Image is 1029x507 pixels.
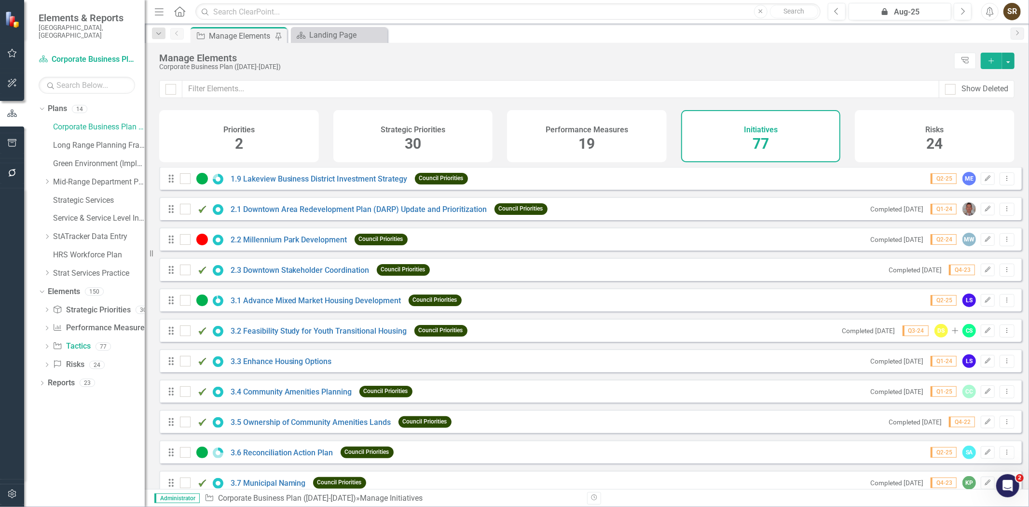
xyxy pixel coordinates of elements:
[53,177,145,188] a: Mid-Range Department Plans
[231,357,332,366] a: 3.3 Enhance Housing Options
[842,327,895,335] small: Completed [DATE]
[415,173,468,184] span: Council Priorities
[962,233,976,246] div: MW
[196,386,208,397] img: Complete
[313,477,366,488] span: Council Priorities
[48,378,75,389] a: Reports
[231,174,408,183] a: 1.9 Lakeview Business District Investment Strategy
[39,24,135,40] small: [GEOGRAPHIC_DATA], [GEOGRAPHIC_DATA]
[494,203,548,214] span: Council Priorities
[962,354,976,368] div: LS
[870,236,923,243] small: Completed [DATE]
[962,172,976,185] div: ME
[196,203,208,215] img: Complete
[196,264,208,276] img: Complete
[293,29,385,41] a: Landing Page
[53,268,145,279] a: Strat Services Practice
[852,6,948,18] div: Aug-25
[39,77,135,94] input: Search Below...
[231,387,352,396] a: 3.4 Community Amenities Planning
[1016,474,1024,482] span: 2
[53,341,90,352] a: Tactics
[154,493,200,503] span: Administrator
[931,356,957,366] span: Q1-24
[996,474,1019,497] iframe: Intercom live chat
[962,324,976,338] div: CS
[398,416,452,427] span: Council Priorities
[931,173,957,184] span: Q2-25
[196,234,208,245] img: Stopped
[578,135,595,152] span: 19
[39,54,135,65] a: Corporate Business Plan ([DATE]-[DATE])
[409,295,462,306] span: Council Priorities
[231,205,487,214] a: 2.1 Downtown Area Redevelopment Plan (DARP) Update and Prioritization
[159,53,949,63] div: Manage Elements
[48,286,80,297] a: Elements
[931,447,957,458] span: Q2-25
[85,287,104,296] div: 150
[196,295,208,306] img: On Track
[309,29,385,41] div: Landing Page
[962,446,976,459] div: SA
[341,447,394,458] span: Council Priorities
[5,11,22,28] img: ClearPoint Strategy
[195,3,821,20] input: Search ClearPoint...
[231,296,401,305] a: 3.1 Advance Mixed Market Housing Development
[53,323,148,334] a: Performance Measures
[209,30,273,42] div: Manage Elements
[903,325,929,336] span: Q3-24
[962,294,976,307] div: LS
[231,479,306,488] a: 3.7 Municipal Naming
[949,265,975,275] span: Q4-23
[231,418,391,427] a: 3.5 Ownership of Community Amenities Lands
[53,195,145,206] a: Strategic Services
[48,103,67,114] a: Plans
[927,135,943,152] span: 24
[870,357,923,365] small: Completed [DATE]
[182,80,939,98] input: Filter Elements...
[1003,3,1021,20] button: SR
[931,204,957,214] span: Q1-24
[96,342,111,351] div: 77
[39,12,135,24] span: Elements & Reports
[53,305,130,316] a: Strategic Priorities
[961,84,1008,95] div: Show Deleted
[196,477,208,489] img: Complete
[196,355,208,367] img: Complete
[962,476,976,490] div: KP
[744,126,778,134] h4: Initiatives
[196,325,208,337] img: Complete
[231,266,370,275] a: 2.3 Downtown Stakeholder Coordination
[889,418,942,426] small: Completed [DATE]
[235,135,243,152] span: 2
[355,234,408,245] span: Council Priorities
[136,306,151,314] div: 30
[196,447,208,458] img: On Track
[870,479,923,487] small: Completed [DATE]
[231,448,333,457] a: 3.6 Reconciliation Action Plan
[231,326,407,336] a: 3.2 Feasibility Study for Youth Transitional Housing
[931,386,957,397] span: Q1-25
[196,416,208,428] img: Complete
[223,126,255,134] h4: Priorities
[770,5,818,18] button: Search
[931,478,957,488] span: Q4-23
[53,122,145,133] a: Corporate Business Plan ([DATE]-[DATE])
[889,266,942,274] small: Completed [DATE]
[381,126,445,134] h4: Strategic Priorities
[53,250,145,261] a: HRS Workforce Plan
[53,213,145,224] a: Service & Service Level Inventory
[53,231,145,242] a: StATracker Data Entry
[196,173,208,184] img: On Track
[934,324,948,338] div: DS
[931,295,957,306] span: Q2-25
[205,493,580,504] div: » Manage Initiatives
[72,105,87,113] div: 14
[53,140,145,151] a: Long Range Planning Framework
[159,63,949,70] div: Corporate Business Plan ([DATE]-[DATE])
[377,264,430,275] span: Council Priorities
[926,126,944,134] h4: Risks
[849,3,951,20] button: Aug-25
[218,493,356,503] a: Corporate Business Plan ([DATE]-[DATE])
